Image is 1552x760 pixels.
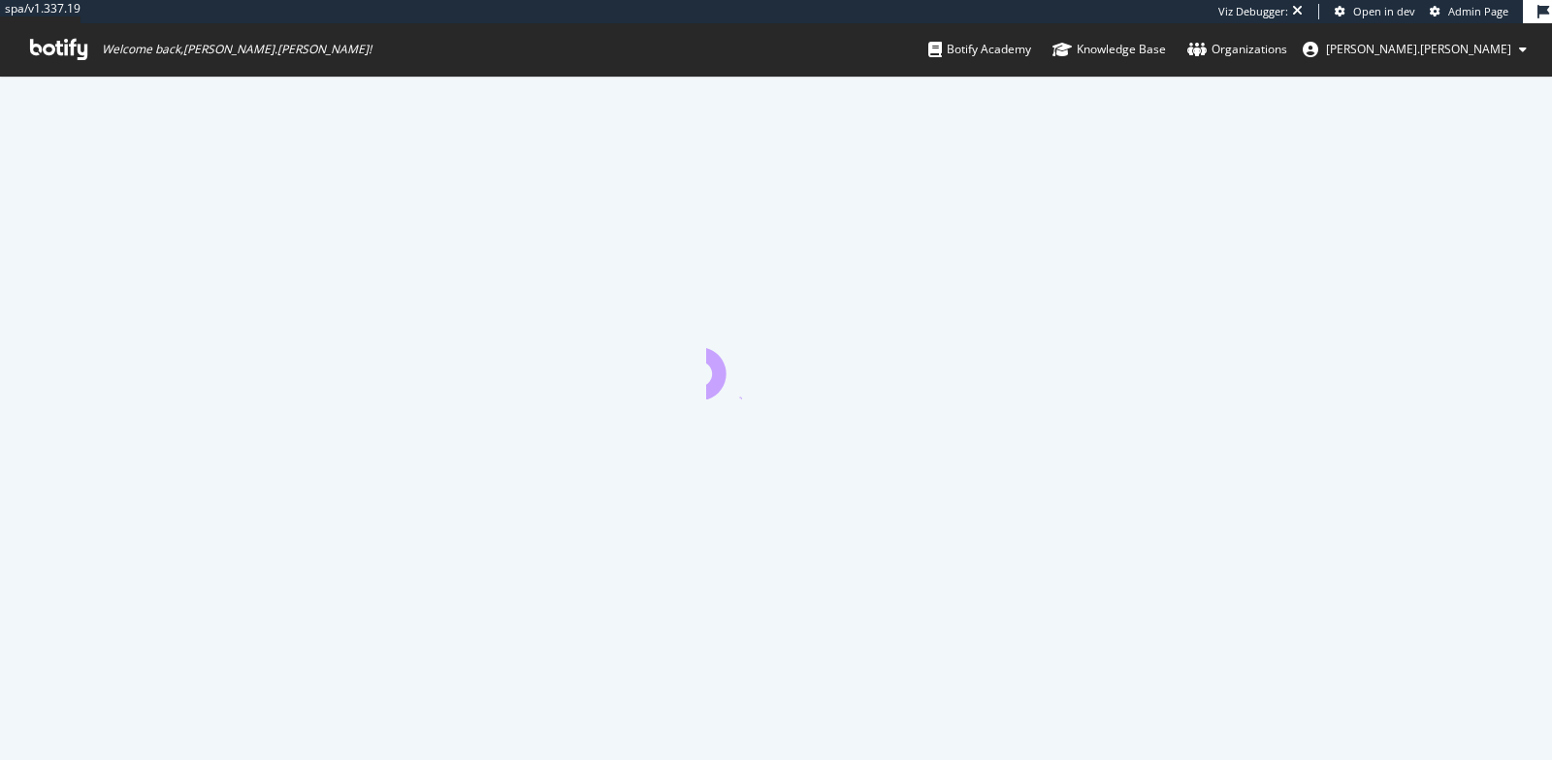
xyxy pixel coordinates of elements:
[1448,4,1508,18] span: Admin Page
[1430,4,1508,19] a: Admin Page
[928,23,1031,76] a: Botify Academy
[1052,40,1166,59] div: Knowledge Base
[1187,40,1287,59] div: Organizations
[1287,34,1542,65] button: [PERSON_NAME].[PERSON_NAME]
[928,40,1031,59] div: Botify Academy
[1335,4,1415,19] a: Open in dev
[1326,41,1511,57] span: emma.mcgillis
[1052,23,1166,76] a: Knowledge Base
[102,42,372,57] span: Welcome back, [PERSON_NAME].[PERSON_NAME] !
[1353,4,1415,18] span: Open in dev
[1218,4,1288,19] div: Viz Debugger:
[1187,23,1287,76] a: Organizations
